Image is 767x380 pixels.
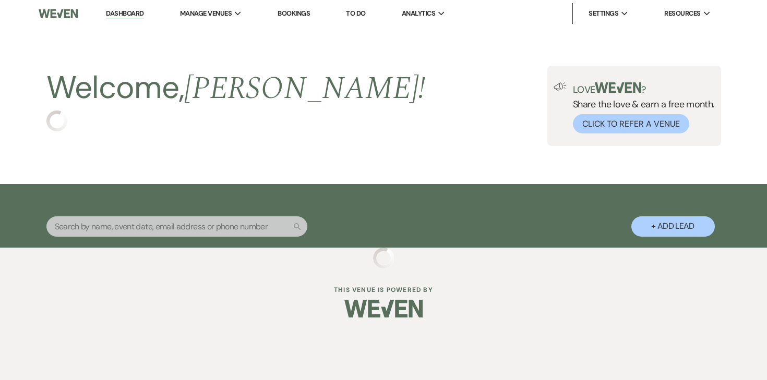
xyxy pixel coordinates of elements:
[46,66,426,111] h2: Welcome,
[373,248,394,268] img: loading spinner
[573,82,715,94] p: Love ?
[39,3,78,24] img: Weven Logo
[46,111,67,131] img: loading spinner
[567,82,715,133] div: Share the love & earn a free month.
[402,8,435,19] span: Analytics
[180,8,232,19] span: Manage Venues
[589,8,618,19] span: Settings
[573,114,689,133] button: Click to Refer a Venue
[554,82,567,91] img: loud-speaker-illustration.svg
[664,8,700,19] span: Resources
[46,216,307,237] input: Search by name, event date, email address or phone number
[631,216,715,237] button: + Add Lead
[184,65,425,113] span: [PERSON_NAME] !
[346,9,365,18] a: To Do
[595,82,641,93] img: weven-logo-green.svg
[278,9,310,18] a: Bookings
[344,290,423,327] img: Weven Logo
[106,9,143,19] a: Dashboard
